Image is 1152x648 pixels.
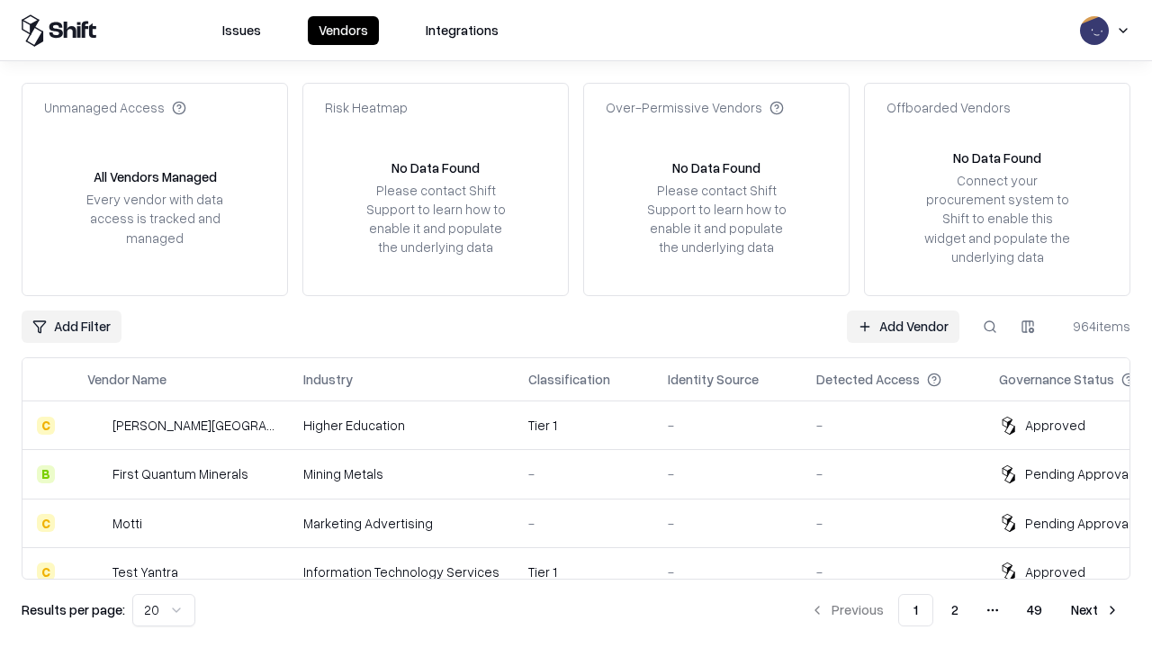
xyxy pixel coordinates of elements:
[528,370,610,389] div: Classification
[415,16,509,45] button: Integrations
[886,98,1011,117] div: Offboarded Vendors
[22,600,125,619] p: Results per page:
[672,158,760,177] div: No Data Found
[303,562,499,581] div: Information Technology Services
[668,562,787,581] div: -
[94,167,217,186] div: All Vendors Managed
[112,562,178,581] div: Test Yantra
[22,310,121,343] button: Add Filter
[1012,594,1057,626] button: 49
[361,181,510,257] div: Please contact Shift Support to learn how to enable it and populate the underlying data
[303,464,499,483] div: Mining Metals
[799,594,1130,626] nav: pagination
[528,514,639,533] div: -
[528,464,639,483] div: -
[937,594,973,626] button: 2
[37,514,55,532] div: C
[606,98,784,117] div: Over-Permissive Vendors
[847,310,959,343] a: Add Vendor
[953,148,1041,167] div: No Data Found
[308,16,379,45] button: Vendors
[87,562,105,580] img: Test Yantra
[1060,594,1130,626] button: Next
[87,514,105,532] img: Motti
[87,465,105,483] img: First Quantum Minerals
[303,514,499,533] div: Marketing Advertising
[303,370,353,389] div: Industry
[325,98,408,117] div: Risk Heatmap
[87,417,105,435] img: Reichman University
[1025,514,1131,533] div: Pending Approval
[303,416,499,435] div: Higher Education
[816,464,970,483] div: -
[642,181,791,257] div: Please contact Shift Support to learn how to enable it and populate the underlying data
[37,417,55,435] div: C
[1025,416,1085,435] div: Approved
[668,514,787,533] div: -
[80,190,229,247] div: Every vendor with data access is tracked and managed
[112,416,274,435] div: [PERSON_NAME][GEOGRAPHIC_DATA]
[1058,317,1130,336] div: 964 items
[816,514,970,533] div: -
[668,370,759,389] div: Identity Source
[999,370,1114,389] div: Governance Status
[1025,464,1131,483] div: Pending Approval
[391,158,480,177] div: No Data Found
[922,171,1072,266] div: Connect your procurement system to Shift to enable this widget and populate the underlying data
[816,562,970,581] div: -
[37,562,55,580] div: C
[112,464,248,483] div: First Quantum Minerals
[87,370,166,389] div: Vendor Name
[44,98,186,117] div: Unmanaged Access
[816,370,920,389] div: Detected Access
[668,464,787,483] div: -
[528,562,639,581] div: Tier 1
[528,416,639,435] div: Tier 1
[37,465,55,483] div: B
[112,514,142,533] div: Motti
[898,594,933,626] button: 1
[816,416,970,435] div: -
[1025,562,1085,581] div: Approved
[211,16,272,45] button: Issues
[668,416,787,435] div: -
